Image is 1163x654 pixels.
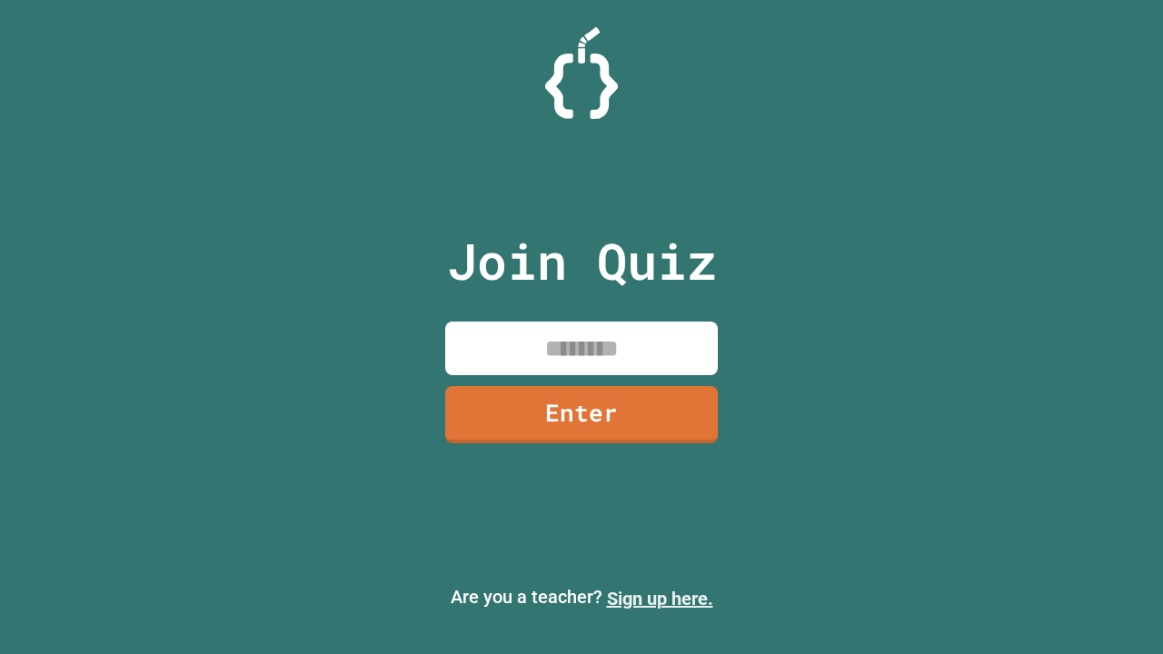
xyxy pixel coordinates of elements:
p: Join Quiz [447,223,717,299]
a: Enter [445,386,718,443]
iframe: chat widget [1087,581,1145,636]
img: Logo.svg [545,27,618,119]
p: Are you a teacher? [15,583,1148,612]
a: Sign up here. [607,588,713,609]
iframe: chat widget [1012,502,1145,580]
